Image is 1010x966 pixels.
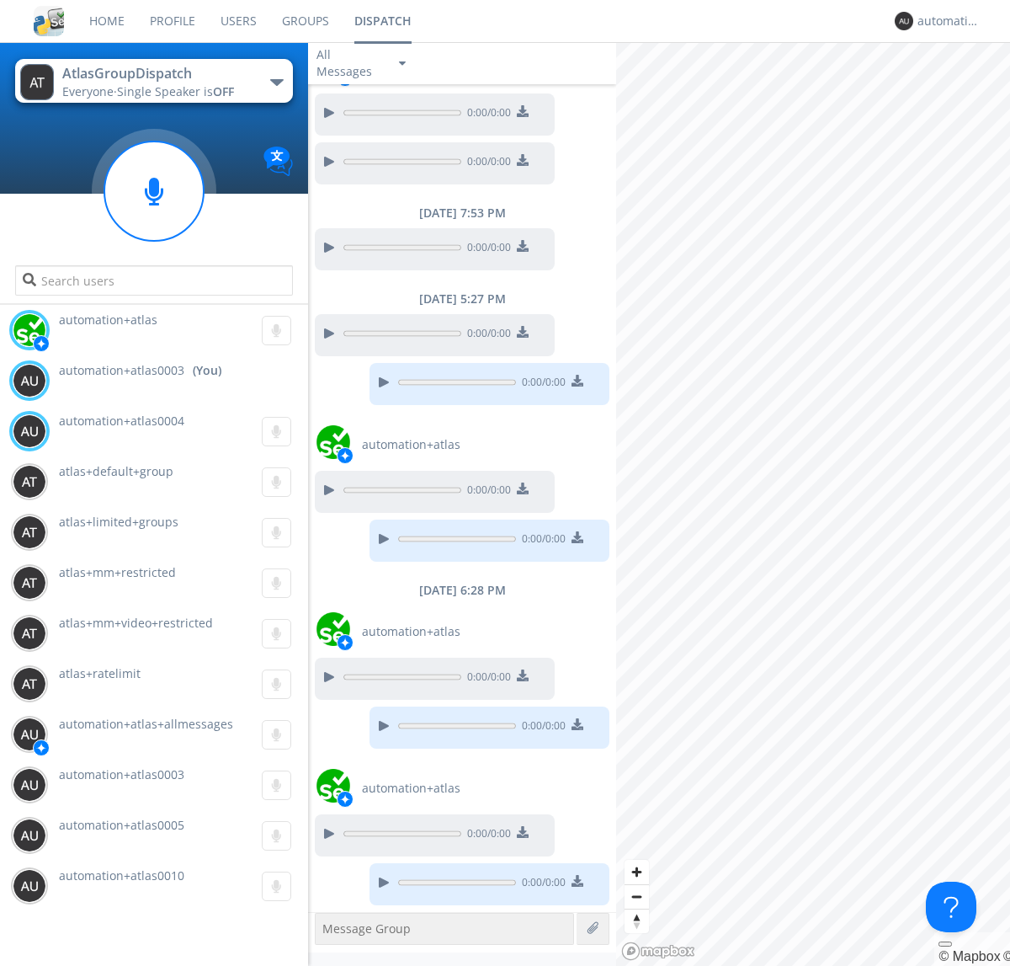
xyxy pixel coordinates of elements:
img: 373638.png [13,465,46,499]
img: download media button [517,826,529,838]
span: automation+atlas0010 [59,867,184,883]
img: 373638.png [895,12,913,30]
img: download media button [517,326,529,338]
span: 0:00 / 0:00 [461,483,511,501]
span: automation+atlas0005 [59,817,184,833]
div: [DATE] 5:27 PM [308,291,616,307]
span: 0:00 / 0:00 [516,531,566,550]
button: Zoom in [625,860,649,884]
div: [DATE] 6:28 PM [308,582,616,599]
img: download media button [517,240,529,252]
button: Zoom out [625,884,649,909]
span: 0:00 / 0:00 [461,326,511,344]
span: 0:00 / 0:00 [516,375,566,393]
span: 0:00 / 0:00 [461,670,511,688]
span: 0:00 / 0:00 [461,105,511,124]
img: download media button [517,483,529,494]
img: 373638.png [13,414,46,448]
span: automation+atlas+allmessages [59,716,233,732]
span: atlas+limited+groups [59,514,178,530]
img: download media button [517,154,529,166]
img: d2d01cd9b4174d08988066c6d424eccd [316,425,350,459]
img: download media button [571,531,583,543]
span: 0:00 / 0:00 [516,718,566,737]
span: 0:00 / 0:00 [461,826,511,845]
div: AtlasGroupDispatch [62,64,252,83]
span: atlas+ratelimit [59,665,141,681]
span: atlas+mm+video+restricted [59,615,213,631]
img: download media button [571,718,583,730]
img: caret-down-sm.svg [399,61,406,66]
span: 0:00 / 0:00 [461,240,511,259]
img: download media button [517,670,529,681]
img: 373638.png [13,566,46,600]
img: 373638.png [20,64,54,100]
div: [DATE] 7:53 PM [308,205,616,221]
img: Translation enabled [263,147,293,176]
span: atlas+default+group [59,463,173,479]
img: d2d01cd9b4174d08988066c6d424eccd [13,313,46,347]
img: cddb5a64eb264b2086981ab96f4c1ba7 [34,6,64,36]
img: 373638.png [13,667,46,701]
img: 373638.png [13,819,46,852]
span: automation+atlas0003 [59,362,184,379]
span: automation+atlas [362,623,460,640]
span: 0:00 / 0:00 [461,154,511,173]
span: automation+atlas [59,312,157,328]
span: Zoom out [625,885,649,909]
span: automation+atlas [362,436,460,453]
img: 373638.png [13,515,46,549]
span: Single Speaker is [117,83,234,99]
a: Mapbox [938,949,1000,963]
img: 373638.png [13,869,46,903]
img: download media button [517,105,529,117]
span: 0:00 / 0:00 [516,875,566,894]
div: automation+atlas0003 [917,13,981,29]
img: 373638.png [13,364,46,398]
a: Mapbox logo [621,942,695,961]
img: download media button [571,875,583,887]
div: Everyone · [62,83,252,100]
img: 373638.png [13,616,46,650]
span: OFF [213,83,234,99]
div: All Messages [316,46,384,80]
input: Search users [15,265,292,296]
button: Reset bearing to north [625,909,649,933]
img: download media button [571,375,583,387]
img: d2d01cd9b4174d08988066c6d424eccd [316,769,350,803]
iframe: Toggle Customer Support [926,882,976,932]
span: automation+atlas0004 [59,413,184,429]
button: AtlasGroupDispatchEveryone·Single Speaker isOFF [15,59,292,103]
span: atlas+mm+restricted [59,564,176,580]
span: automation+atlas [362,780,460,797]
span: automation+atlas0003 [59,766,184,782]
div: (You) [193,362,221,379]
img: d2d01cd9b4174d08988066c6d424eccd [316,612,350,646]
button: Toggle attribution [938,942,952,947]
img: 373638.png [13,718,46,751]
img: 373638.png [13,768,46,802]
